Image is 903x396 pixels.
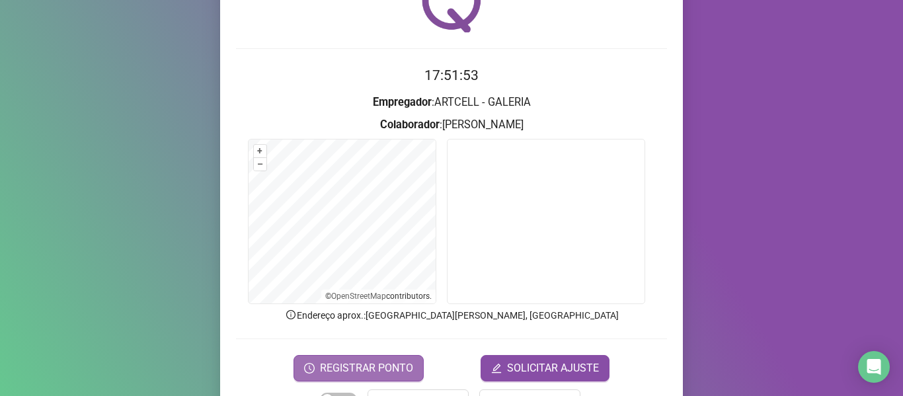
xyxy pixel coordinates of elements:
[236,308,667,323] p: Endereço aprox. : [GEOGRAPHIC_DATA][PERSON_NAME], [GEOGRAPHIC_DATA]
[507,360,599,376] span: SOLICITAR AJUSTE
[304,363,315,374] span: clock-circle
[380,118,440,131] strong: Colaborador
[320,360,413,376] span: REGISTRAR PONTO
[481,355,609,381] button: editSOLICITAR AJUSTE
[254,145,266,157] button: +
[424,67,479,83] time: 17:51:53
[285,309,297,321] span: info-circle
[254,158,266,171] button: –
[236,116,667,134] h3: : [PERSON_NAME]
[491,363,502,374] span: edit
[373,96,432,108] strong: Empregador
[331,292,386,301] a: OpenStreetMap
[325,292,432,301] li: © contributors.
[858,351,890,383] div: Open Intercom Messenger
[294,355,424,381] button: REGISTRAR PONTO
[236,94,667,111] h3: : ARTCELL - GALERIA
